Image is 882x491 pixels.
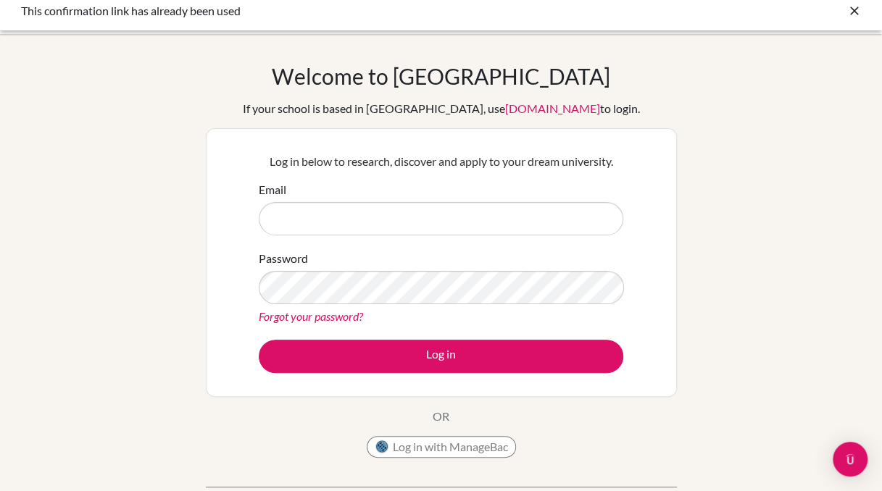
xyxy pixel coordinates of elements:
[259,181,286,198] label: Email
[367,436,516,458] button: Log in with ManageBac
[259,153,623,170] p: Log in below to research, discover and apply to your dream university.
[259,250,308,267] label: Password
[505,101,600,115] a: [DOMAIN_NAME]
[21,2,644,20] div: This confirmation link has already been used
[272,63,610,89] h1: Welcome to [GEOGRAPHIC_DATA]
[259,340,623,373] button: Log in
[243,100,640,117] div: If your school is based in [GEOGRAPHIC_DATA], use to login.
[259,309,363,323] a: Forgot your password?
[433,408,449,425] p: OR
[833,442,868,477] div: Open Intercom Messenger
